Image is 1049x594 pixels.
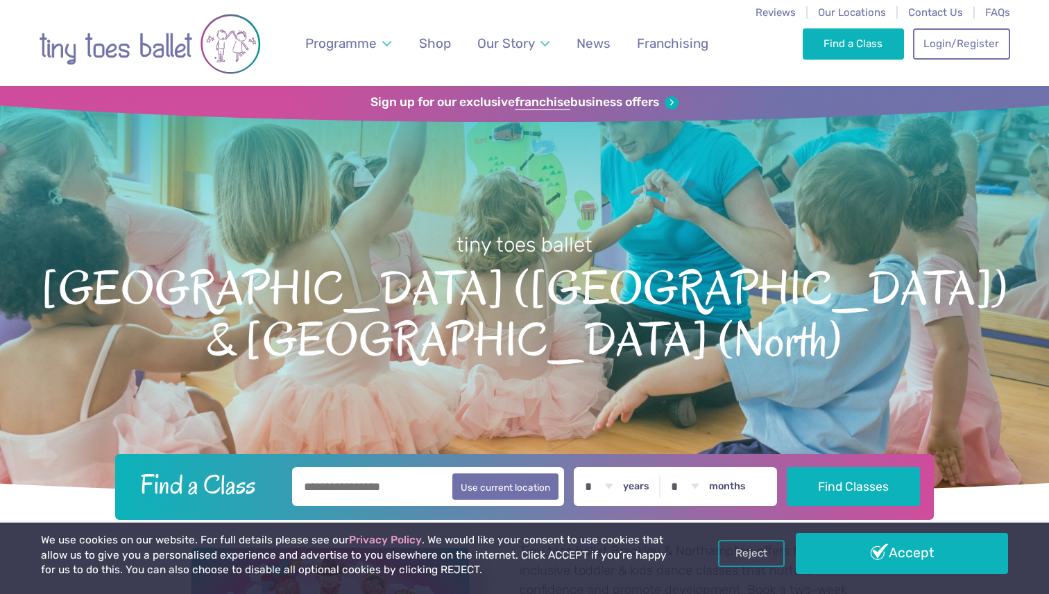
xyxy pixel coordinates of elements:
[41,533,670,578] p: We use cookies on our website. For full details please see our . We would like your consent to us...
[452,473,558,500] button: Use current location
[305,35,377,51] span: Programme
[39,9,261,79] img: tiny toes ballet
[756,6,796,19] a: Reviews
[570,27,617,60] a: News
[129,467,283,502] h2: Find a Class
[370,95,678,110] a: Sign up for our exclusivefranchisebusiness offers
[787,467,921,506] button: Find Classes
[471,27,556,60] a: Our Story
[24,259,1025,366] span: [GEOGRAPHIC_DATA] ([GEOGRAPHIC_DATA]) & [GEOGRAPHIC_DATA] (North)
[413,27,458,60] a: Shop
[709,480,746,493] label: months
[299,27,398,60] a: Programme
[631,27,715,60] a: Franchising
[477,35,535,51] span: Our Story
[577,35,611,51] span: News
[796,533,1008,573] a: Accept
[457,233,592,256] small: tiny toes ballet
[985,6,1010,19] a: FAQs
[913,28,1010,59] a: Login/Register
[908,6,963,19] a: Contact Us
[349,534,422,546] a: Privacy Policy
[818,6,886,19] a: Our Locations
[515,95,570,110] strong: franchise
[718,540,785,566] a: Reject
[623,480,649,493] label: years
[637,35,708,51] span: Franchising
[803,28,905,59] a: Find a Class
[419,35,451,51] span: Shop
